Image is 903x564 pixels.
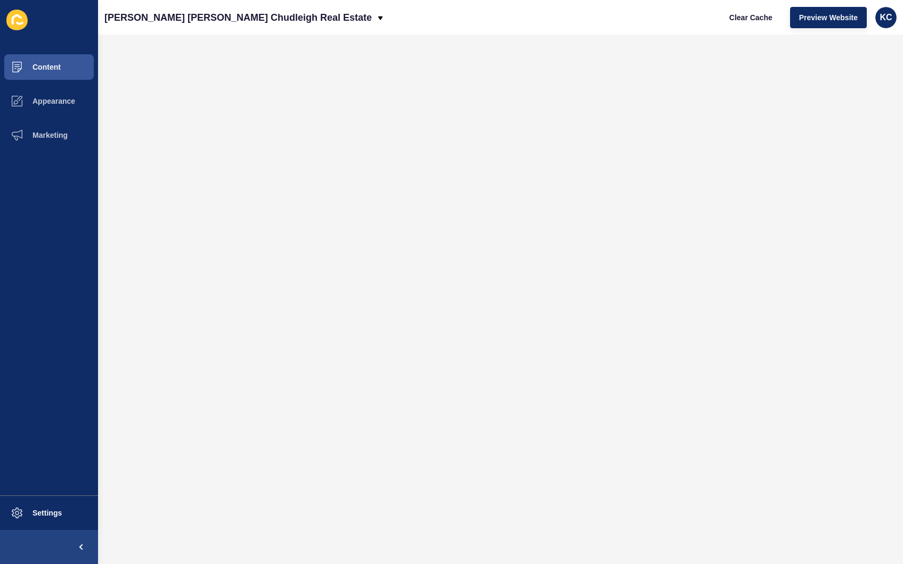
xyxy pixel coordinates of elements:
span: Preview Website [799,12,858,23]
span: Clear Cache [729,12,772,23]
button: Preview Website [790,7,867,28]
p: [PERSON_NAME] [PERSON_NAME] Chudleigh Real Estate [104,4,372,31]
button: Clear Cache [720,7,782,28]
span: KC [880,12,892,23]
